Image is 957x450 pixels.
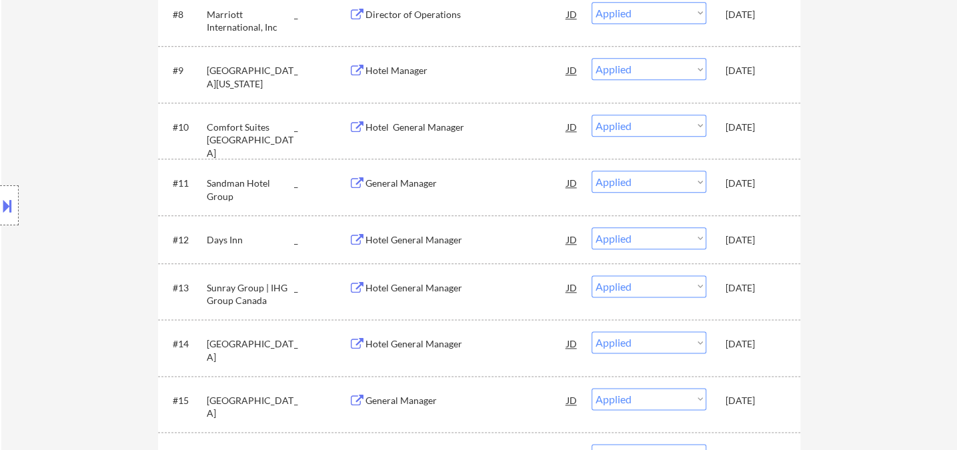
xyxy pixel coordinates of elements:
[207,337,294,363] div: [GEOGRAPHIC_DATA]
[726,337,784,351] div: [DATE]
[566,2,579,26] div: JD
[566,388,579,412] div: JD
[726,281,784,295] div: [DATE]
[566,331,579,355] div: JD
[726,64,784,77] div: [DATE]
[294,233,349,247] div: _
[726,233,784,247] div: [DATE]
[173,64,196,77] div: #9
[566,227,579,251] div: JD
[726,121,784,134] div: [DATE]
[566,171,579,195] div: JD
[365,121,567,134] div: Hotel General Manager
[173,8,196,21] div: #8
[173,337,196,351] div: #14
[365,177,567,190] div: General Manager
[365,337,567,351] div: Hotel General Manager
[365,233,567,247] div: Hotel General Manager
[566,115,579,139] div: JD
[365,394,567,407] div: General Manager
[294,8,349,21] div: _
[294,64,349,77] div: _
[207,121,294,160] div: Comfort Suites [GEOGRAPHIC_DATA]
[294,337,349,351] div: _
[173,394,196,407] div: #15
[294,281,349,295] div: _
[207,8,294,34] div: Marriott International, Inc
[294,177,349,190] div: _
[365,8,567,21] div: Director of Operations
[207,177,294,203] div: Sandman Hotel Group
[207,394,294,420] div: [GEOGRAPHIC_DATA]
[294,394,349,407] div: _
[365,281,567,295] div: Hotel General Manager
[207,64,294,90] div: [GEOGRAPHIC_DATA][US_STATE]
[726,177,784,190] div: [DATE]
[207,233,294,247] div: Days Inn
[726,394,784,407] div: [DATE]
[566,275,579,299] div: JD
[365,64,567,77] div: Hotel Manager
[294,121,349,134] div: _
[207,281,294,307] div: Sunray Group | IHG Group Canada
[726,8,784,21] div: [DATE]
[566,58,579,82] div: JD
